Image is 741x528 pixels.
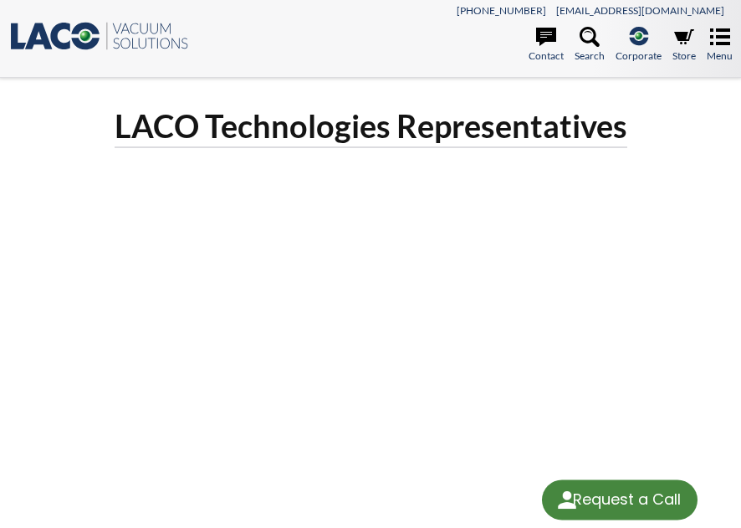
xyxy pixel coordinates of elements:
a: [EMAIL_ADDRESS][DOMAIN_NAME] [556,4,724,17]
h1: LACO Technologies Representatives [115,105,627,148]
a: Menu [707,27,733,64]
span: Corporate [616,48,662,64]
img: round button [554,487,580,514]
a: Contact [529,27,564,64]
div: Request a Call [573,480,681,519]
a: Search [575,27,605,64]
div: Request a Call [542,480,698,520]
a: [PHONE_NUMBER] [457,4,546,17]
a: Store [672,27,696,64]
